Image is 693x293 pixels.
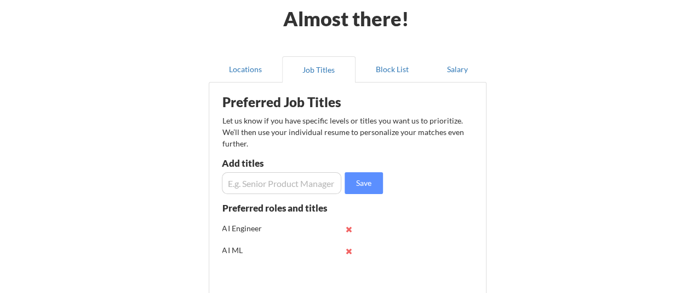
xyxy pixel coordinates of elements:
div: Add titles [222,159,339,168]
div: Preferred roles and titles [222,203,341,213]
div: Preferred Job Titles [222,96,361,109]
input: E.g. Senior Product Manager [222,172,342,194]
button: Job Titles [282,56,356,83]
div: AI ML [222,245,294,256]
div: Let us know if you have specific levels or titles you want us to prioritize. We’ll then use your ... [222,115,466,149]
button: Salary [429,56,486,83]
div: AI Engineer [222,223,294,234]
button: Save [345,172,383,194]
button: Block List [356,56,429,83]
div: Almost there! [270,9,422,28]
button: Locations [209,56,282,83]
